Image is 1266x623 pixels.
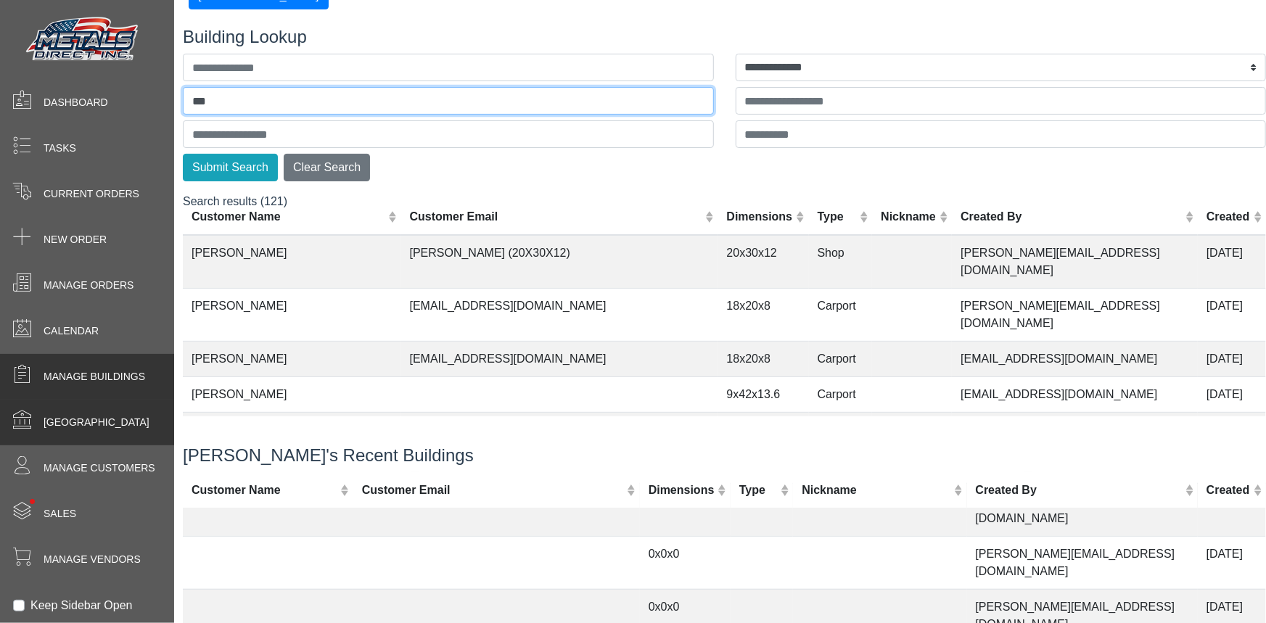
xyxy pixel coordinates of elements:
[809,377,873,413] td: Carport
[802,481,950,498] div: Nickname
[1207,481,1250,498] div: Created
[44,232,107,247] span: New Order
[44,186,139,202] span: Current Orders
[809,235,873,289] td: Shop
[718,289,809,342] td: 18x20x8
[952,289,1198,342] td: [PERSON_NAME][EMAIL_ADDRESS][DOMAIN_NAME]
[183,27,1266,48] h4: Building Lookup
[739,481,777,498] div: Type
[1207,208,1250,226] div: Created
[952,235,1198,289] td: [PERSON_NAME][EMAIL_ADDRESS][DOMAIN_NAME]
[183,413,401,448] td: [PERSON_NAME]
[881,208,936,226] div: Nickname
[44,552,141,567] span: Manage Vendors
[649,481,715,498] div: Dimensions
[818,208,856,226] div: Type
[961,208,1181,226] div: Created By
[727,208,793,226] div: Dimensions
[44,415,149,430] span: [GEOGRAPHIC_DATA]
[401,235,718,289] td: [PERSON_NAME] (20X30X12)
[30,597,133,614] label: Keep Sidebar Open
[192,208,385,226] div: Customer Name
[183,289,401,342] td: [PERSON_NAME]
[640,536,731,589] td: 0x0x0
[183,154,278,181] button: Submit Search
[44,141,76,156] span: Tasks
[22,13,145,67] img: Metals Direct Inc Logo
[952,377,1198,413] td: [EMAIL_ADDRESS][DOMAIN_NAME]
[718,413,809,448] td: 9x42x13.6
[14,478,51,525] span: •
[362,481,624,498] div: Customer Email
[967,536,1198,589] td: [PERSON_NAME][EMAIL_ADDRESS][DOMAIN_NAME]
[718,342,809,377] td: 18x20x8
[1198,235,1266,289] td: [DATE]
[1198,413,1266,448] td: [DATE]
[44,506,76,521] span: Sales
[1198,536,1266,589] td: [DATE]
[401,289,718,342] td: [EMAIL_ADDRESS][DOMAIN_NAME]
[44,278,133,293] span: Manage Orders
[952,342,1198,377] td: [EMAIL_ADDRESS][DOMAIN_NAME]
[183,193,1266,428] div: Search results (121)
[410,208,702,226] div: Customer Email
[640,483,731,536] td: 0x0x0
[1198,377,1266,413] td: [DATE]
[183,377,401,413] td: [PERSON_NAME]
[183,342,401,377] td: [PERSON_NAME]
[1198,342,1266,377] td: [DATE]
[718,377,809,413] td: 9x42x13.6
[967,483,1198,536] td: [PERSON_NAME][EMAIL_ADDRESS][DOMAIN_NAME]
[183,235,401,289] td: [PERSON_NAME]
[401,342,718,377] td: [EMAIL_ADDRESS][DOMAIN_NAME]
[718,235,809,289] td: 20x30x12
[44,369,145,384] span: Manage Buildings
[809,342,873,377] td: Carport
[183,445,1266,466] h4: [PERSON_NAME]'s Recent Buildings
[192,481,337,498] div: Customer Name
[284,154,370,181] button: Clear Search
[44,461,155,476] span: Manage Customers
[952,413,1198,448] td: [EMAIL_ADDRESS][DOMAIN_NAME]
[44,323,99,339] span: Calendar
[809,289,873,342] td: Carport
[1198,483,1266,536] td: [DATE]
[44,95,108,110] span: Dashboard
[976,481,1182,498] div: Created By
[809,413,873,448] td: Carport
[1198,289,1266,342] td: [DATE]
